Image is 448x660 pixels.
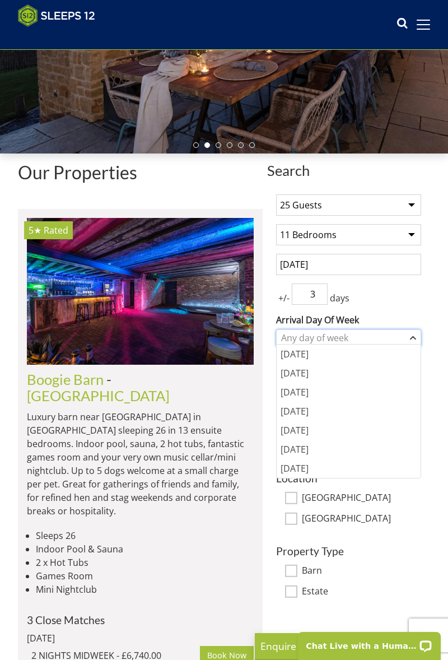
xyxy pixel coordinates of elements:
div: Combobox [276,329,421,346]
div: [DATE] [277,383,421,402]
label: Arrival Day Of Week [276,313,421,327]
li: Sleeps 26 [36,529,254,542]
label: [GEOGRAPHIC_DATA] [302,513,421,526]
li: 2 x Hot Tubs [36,556,254,569]
p: Enquire Now [260,639,428,653]
h4: 3 Close Matches [27,614,254,626]
img: Sleeps 12 [18,4,95,27]
a: Boogie Barn [27,371,104,388]
a: 5★ Rated [27,218,254,364]
label: Barn [302,565,421,578]
div: [DATE] [277,345,421,364]
div: [DATE] [277,402,421,421]
span: +/- [276,291,292,305]
p: Luxury barn near [GEOGRAPHIC_DATA] in [GEOGRAPHIC_DATA] sleeping 26 in 13 ensuite bedrooms. Indoo... [27,410,254,518]
li: Mini Nightclub [36,583,254,596]
span: - [27,371,170,403]
a: [GEOGRAPHIC_DATA] [27,387,170,404]
span: days [328,291,352,305]
span: Rated [44,224,68,236]
div: [DATE] [277,459,421,478]
div: [DATE] [27,631,254,645]
li: Indoor Pool & Sauna [36,542,254,556]
span: Search [267,162,430,178]
span: Boogie Barn has a 5 star rating under the Quality in Tourism Scheme [29,224,41,236]
h1: Our Properties [18,162,263,182]
input: Arrival Date [276,254,421,275]
h3: Location [276,472,421,484]
div: [DATE] [277,421,421,440]
iframe: LiveChat chat widget [291,625,448,660]
img: Boogie-Barn-nottinghamshire-holiday-home-accomodation-sleeping-13.original.jpg [27,218,254,364]
label: Estate [302,586,421,598]
div: Any day of week [278,332,407,344]
li: Games Room [36,569,254,583]
div: [DATE] [277,364,421,383]
div: [DATE] [277,440,421,459]
iframe: Customer reviews powered by Trustpilot [12,34,130,43]
label: [GEOGRAPHIC_DATA] [302,492,421,505]
h3: Property Type [276,545,421,557]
